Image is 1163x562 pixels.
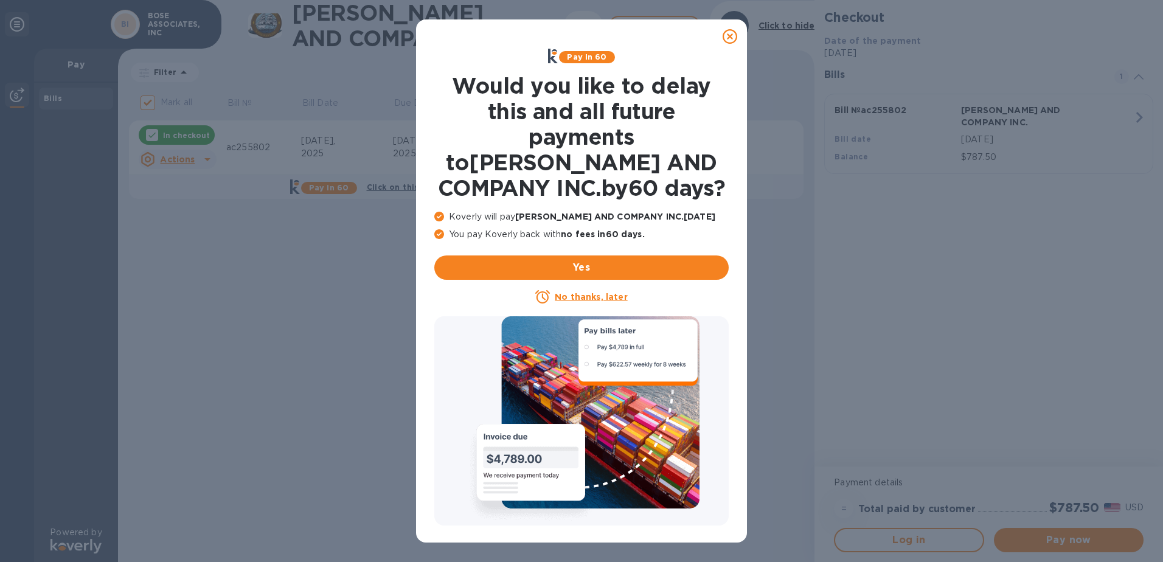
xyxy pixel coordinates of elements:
[555,292,627,302] u: No thanks, later
[515,212,715,221] b: [PERSON_NAME] AND COMPANY INC. [DATE]
[434,228,729,241] p: You pay Koverly back with
[434,255,729,280] button: Yes
[567,52,606,61] b: Pay in 60
[444,260,719,275] span: Yes
[434,210,729,223] p: Koverly will pay
[434,73,729,201] h1: Would you like to delay this and all future payments to [PERSON_NAME] AND COMPANY INC. by 60 days ?
[561,229,644,239] b: no fees in 60 days .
